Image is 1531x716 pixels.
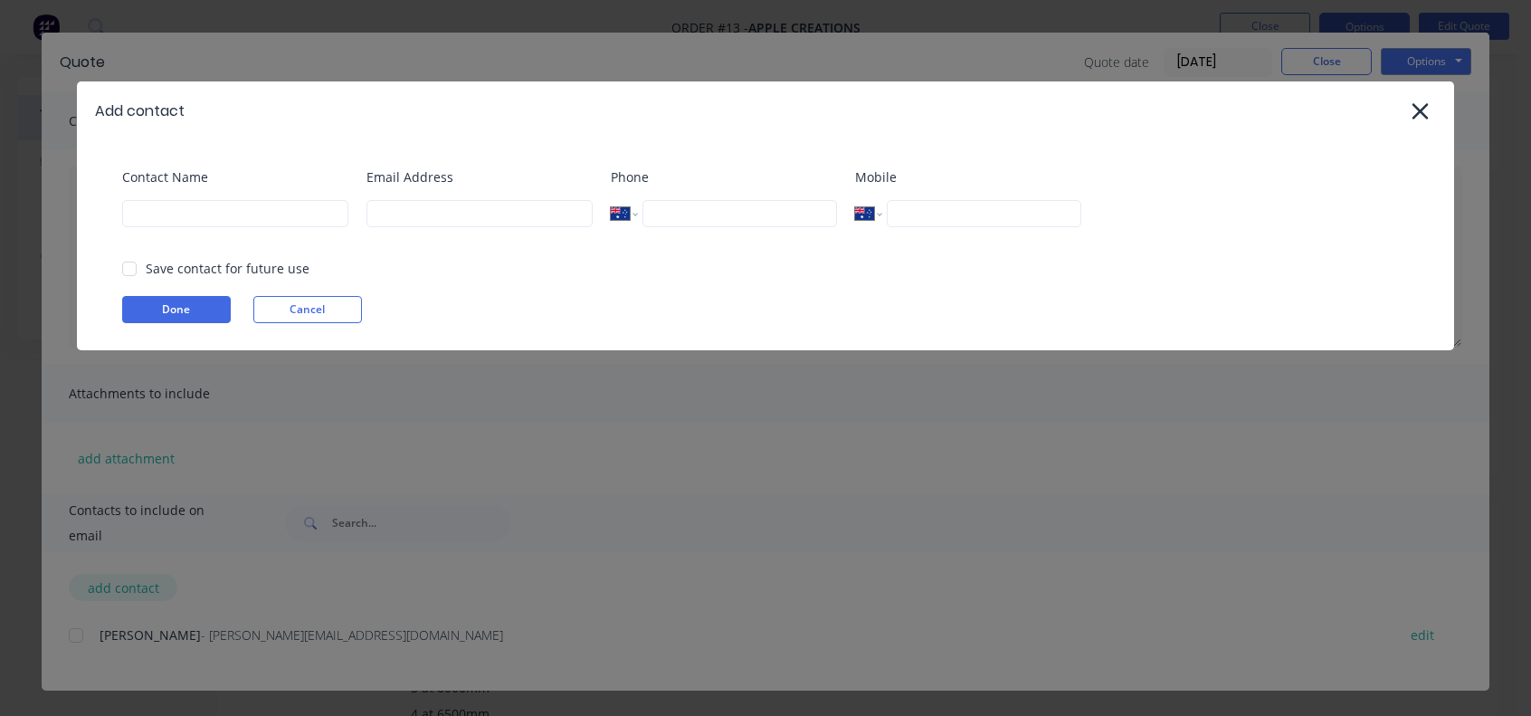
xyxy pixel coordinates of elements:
[122,167,348,186] label: Contact Name
[855,167,1081,186] label: Mobile
[122,296,231,323] button: Done
[253,296,362,323] button: Cancel
[95,100,185,122] div: Add contact
[146,259,309,278] div: Save contact for future use
[366,167,593,186] label: Email Address
[611,167,837,186] label: Phone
